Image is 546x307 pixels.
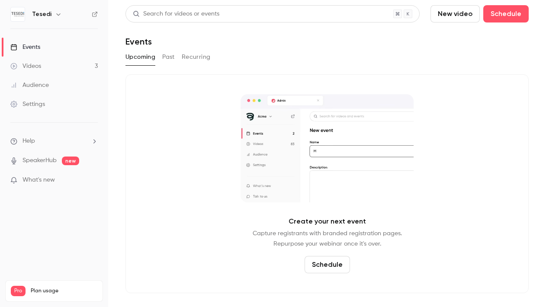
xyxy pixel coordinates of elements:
[22,137,35,146] span: Help
[289,216,366,227] p: Create your next event
[11,7,25,21] img: Tesedi
[10,137,98,146] li: help-dropdown-opener
[85,296,97,304] p: / 90
[253,228,402,249] p: Capture registrants with branded registration pages. Repurpose your webinar once it's over.
[125,50,155,64] button: Upcoming
[182,50,211,64] button: Recurring
[10,62,41,70] div: Videos
[305,256,350,273] button: Schedule
[162,50,175,64] button: Past
[133,10,219,19] div: Search for videos or events
[430,5,480,22] button: New video
[11,296,27,304] p: Videos
[10,81,49,90] div: Audience
[22,176,55,185] span: What's new
[10,100,45,109] div: Settings
[32,10,51,19] h6: Tesedi
[85,297,87,303] span: 3
[31,288,97,294] span: Plan usage
[87,176,98,184] iframe: Noticeable Trigger
[125,36,152,47] h1: Events
[483,5,529,22] button: Schedule
[11,286,26,296] span: Pro
[22,156,57,165] a: SpeakerHub
[62,157,79,165] span: new
[10,43,40,51] div: Events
